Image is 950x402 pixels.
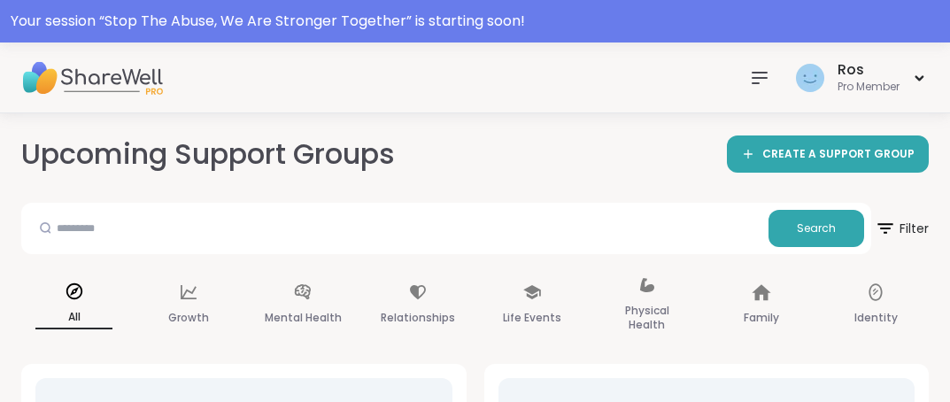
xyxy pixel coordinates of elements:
[265,307,342,329] p: Mental Health
[838,60,900,80] div: Ros
[875,203,929,254] button: Filter
[21,135,395,174] h2: Upcoming Support Groups
[608,300,685,336] p: Physical Health
[875,207,929,250] span: Filter
[168,307,209,329] p: Growth
[727,135,929,173] a: CREATE A SUPPORT GROUP
[854,307,898,329] p: Identity
[744,307,779,329] p: Family
[503,307,561,329] p: Life Events
[762,147,915,162] span: CREATE A SUPPORT GROUP
[11,11,939,32] div: Your session “ Stop The Abuse, We Are Stronger Together ” is starting soon!
[35,306,112,329] p: All
[381,307,455,329] p: Relationships
[797,220,836,236] span: Search
[21,47,163,109] img: ShareWell Nav Logo
[796,64,824,92] img: Ros
[838,80,900,95] div: Pro Member
[768,210,864,247] button: Search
